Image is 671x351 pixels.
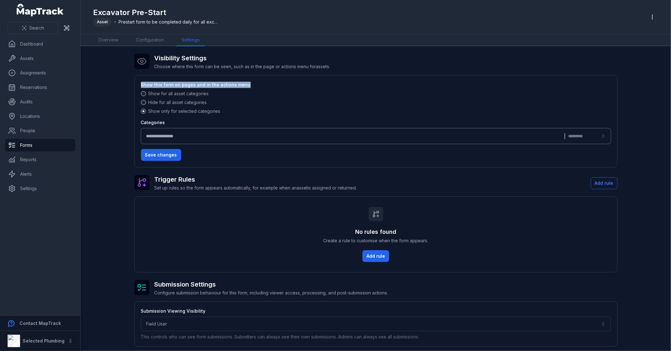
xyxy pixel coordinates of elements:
a: People [5,124,75,137]
button: Add rule [362,250,389,262]
h3: No rules found [355,228,396,236]
label: Show this form on pages and in the actions menu [141,82,251,88]
button: Save changes [141,149,181,161]
label: Show only for selected categories [148,108,221,114]
a: Locations [5,110,75,123]
span: Set up rules so the form appears automatically, for example when an asset is assigned or returned. [154,185,357,190]
a: Reservations [5,81,75,94]
h2: Visibility Settings [154,54,330,63]
span: Create a rule to customise when the form appears. [323,238,428,244]
span: Search [29,25,44,31]
button: Search [8,22,58,34]
a: Forms [5,139,75,151]
span: Configure submission behaviour for this form, including viewer access, processing, and post-submi... [154,290,388,295]
label: Categories [141,119,165,126]
h1: Excavator Pre-Start [93,8,219,18]
a: Audits [5,96,75,108]
a: Dashboard [5,38,75,50]
a: Settings [5,182,75,195]
span: Choose where this form can be seen, such as in the page or actions menu for assets . [154,64,330,69]
strong: Selected Plumbing [23,338,64,343]
a: Assignments [5,67,75,79]
a: MapTrack [17,4,64,16]
a: Overview [93,34,123,46]
a: Configuration [131,34,169,46]
button: Add rule [591,177,618,189]
strong: Contact MapTrack [20,321,61,326]
label: Submission Viewing Visibility [141,308,206,314]
h2: Trigger Rules [154,175,357,184]
button: | [141,128,611,144]
p: This controls who can see form submissions. Submitters can always see their own submissions. Admi... [141,334,611,340]
label: Show for all asset categories [148,90,209,97]
span: Prestart form to be completed daily for all excavators. [119,19,219,25]
div: Asset [93,18,112,26]
h2: Submission Settings [154,280,388,289]
a: Reports [5,153,75,166]
label: Hide for all asset categories [148,99,207,106]
a: Alerts [5,168,75,180]
button: Field User [141,317,611,331]
a: Settings [176,34,205,46]
a: Assets [5,52,75,65]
